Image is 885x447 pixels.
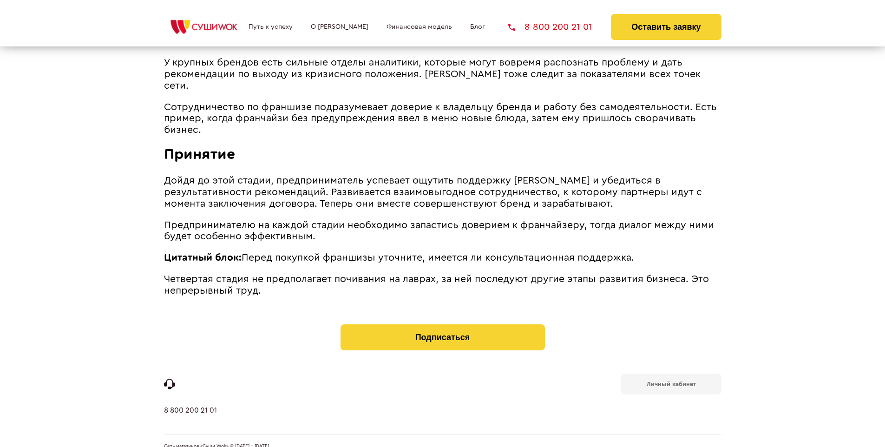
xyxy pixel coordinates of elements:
[164,147,235,162] span: Принятие
[249,23,293,31] a: Путь к успеху
[611,14,721,40] button: Оставить заявку
[524,22,592,32] span: 8 800 200 21 01
[470,23,485,31] a: Блог
[164,102,717,135] span: Сотрудничество по франшизе подразумевает доверие к владельцу бренда и работу без самодеятельности...
[647,381,696,387] b: Личный кабинет
[164,253,242,263] strong: Цитатный блок:
[164,406,217,434] a: 8 800 200 21 01
[164,58,701,90] span: У крупных брендов есть сильные отделы аналитики, которые могут вовремя распознать проблему и дать...
[164,176,702,208] span: Дойдя до этой стадии, предприниматель успевает ощутить поддержку [PERSON_NAME] и убедиться в резу...
[341,324,545,350] button: Подписаться
[311,23,368,31] a: О [PERSON_NAME]
[508,22,592,32] a: 8 800 200 21 01
[621,374,721,394] a: Личный кабинет
[387,23,452,31] a: Финансовая модель
[164,274,709,296] span: Четвертая стадия не предполагает почивания на лаврах, за ней последуют другие этапы развития бизн...
[164,253,634,263] span: Перед покупкой франшизы уточните, имеется ли консультационная поддержка.
[164,220,714,242] span: Предпринимателю на каждой стадии необходимо запастись доверием к франчайзеру, тогда диалог между ...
